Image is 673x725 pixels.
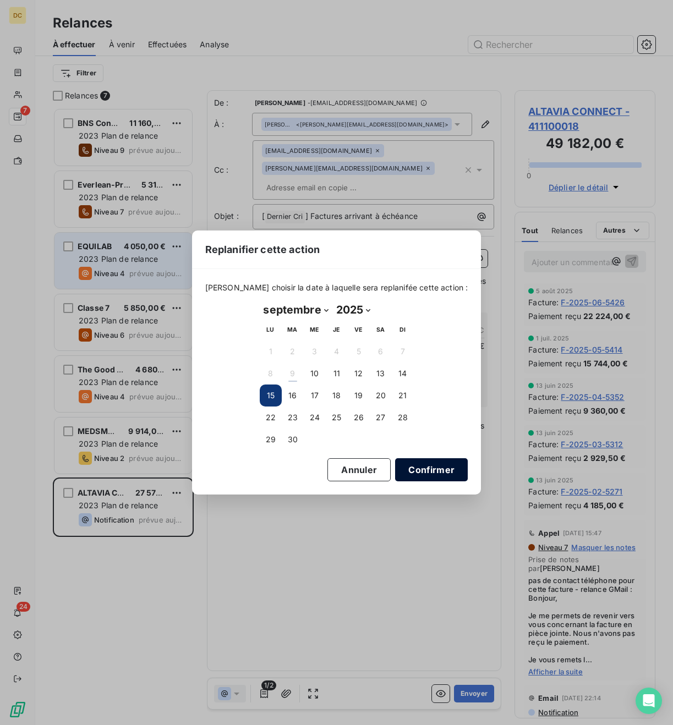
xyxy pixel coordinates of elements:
button: 27 [370,407,392,429]
button: 3 [304,340,326,363]
th: mercredi [304,318,326,340]
button: Annuler [327,458,391,481]
button: 20 [370,385,392,407]
span: [PERSON_NAME] choisir la date à laquelle sera replanifée cette action : [205,282,468,293]
button: 21 [392,385,414,407]
button: 11 [326,363,348,385]
button: 24 [304,407,326,429]
button: 13 [370,363,392,385]
button: 26 [348,407,370,429]
button: 16 [282,385,304,407]
th: jeudi [326,318,348,340]
button: 5 [348,340,370,363]
button: 12 [348,363,370,385]
th: mardi [282,318,304,340]
th: vendredi [348,318,370,340]
button: 22 [260,407,282,429]
th: lundi [260,318,282,340]
button: 19 [348,385,370,407]
th: dimanche [392,318,414,340]
button: 7 [392,340,414,363]
div: Open Intercom Messenger [636,688,662,714]
button: 25 [326,407,348,429]
button: 15 [260,385,282,407]
button: 1 [260,340,282,363]
button: 17 [304,385,326,407]
button: 4 [326,340,348,363]
button: 10 [304,363,326,385]
button: 23 [282,407,304,429]
button: 8 [260,363,282,385]
button: 28 [392,407,414,429]
th: samedi [370,318,392,340]
button: 18 [326,385,348,407]
button: 2 [282,340,304,363]
span: Replanifier cette action [205,242,320,257]
button: Confirmer [395,458,468,481]
button: 29 [260,429,282,451]
button: 6 [370,340,392,363]
button: 30 [282,429,304,451]
button: 14 [392,363,414,385]
button: 9 [282,363,304,385]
